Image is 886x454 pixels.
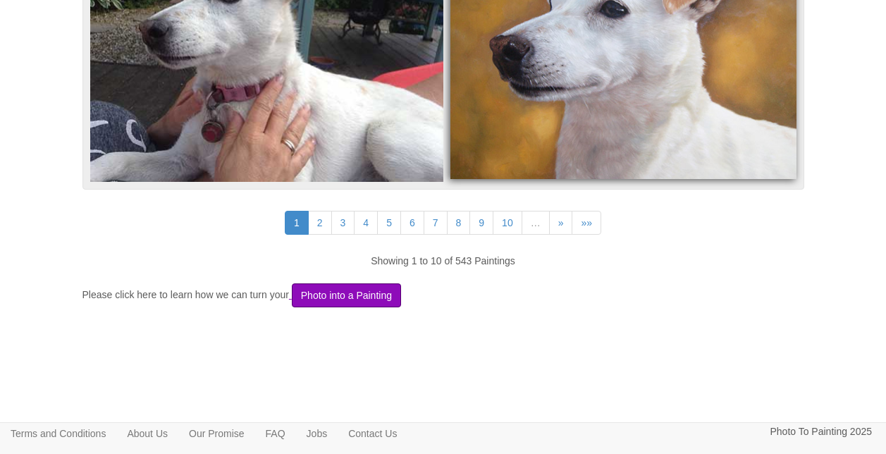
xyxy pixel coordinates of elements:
a: FAQ [255,423,296,444]
a: 1 [285,211,309,235]
p: Showing 1 to 10 of 543 Paintings [82,252,804,270]
a: 9 [469,211,493,235]
a: »» [572,211,601,235]
p: Photo To Painting 2025 [770,423,872,441]
p: Please click here to learn how we can turn your [82,283,804,307]
a: … [522,211,550,235]
iframe: fb:like Facebook Social Plugin [401,378,486,398]
a: 2 [308,211,332,235]
a: 8 [447,211,471,235]
a: 3 [331,211,355,235]
a: Photo into a Painting [289,289,401,300]
a: Jobs [296,423,338,444]
a: 10 [493,211,522,235]
a: Our Promise [178,423,255,444]
a: 7 [424,211,448,235]
a: 4 [354,211,378,235]
a: About Us [116,423,178,444]
button: Photo into a Painting [292,283,401,307]
a: » [549,211,573,235]
a: 6 [400,211,424,235]
a: 5 [377,211,401,235]
a: Contact Us [338,423,407,444]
